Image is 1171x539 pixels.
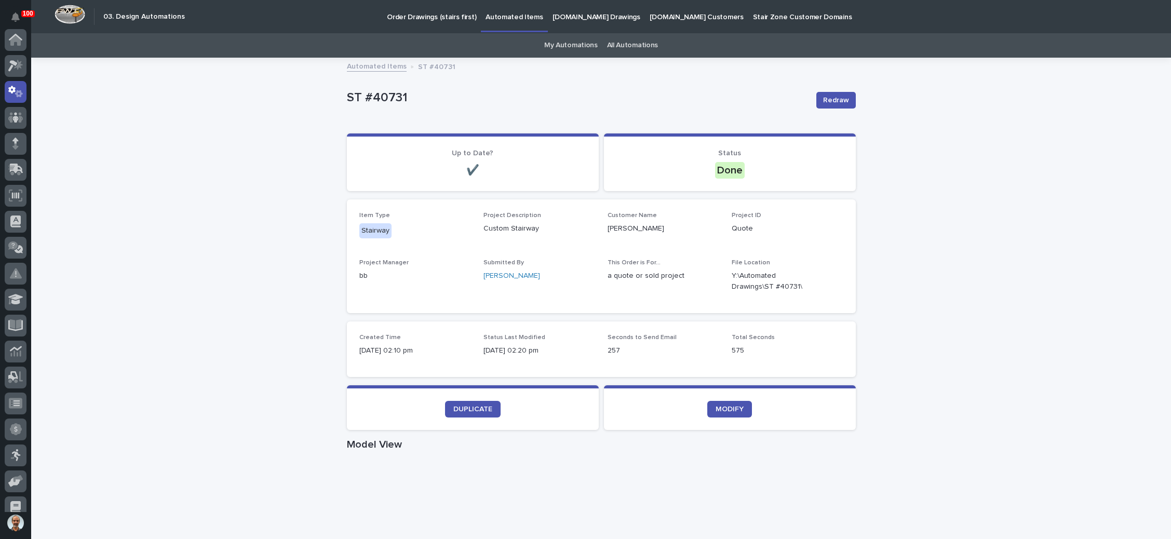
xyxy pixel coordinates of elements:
p: [DATE] 02:20 pm [483,345,595,356]
span: Up to Date? [452,150,493,157]
span: Total Seconds [732,334,775,341]
span: Submitted By [483,260,524,266]
a: DUPLICATE [445,401,501,417]
div: Notifications100 [13,12,26,29]
span: File Location [732,260,770,266]
img: Workspace Logo [55,5,85,24]
span: Item Type [359,212,390,219]
div: Done [715,162,745,179]
p: 257 [608,345,719,356]
h2: 03. Design Automations [103,12,185,21]
span: Status [718,150,741,157]
p: a quote or sold project [608,271,719,281]
span: Seconds to Send Email [608,334,677,341]
a: My Automations [544,33,598,58]
a: All Automations [607,33,658,58]
p: Custom Stairway [483,223,595,234]
a: Automated Items [347,60,407,72]
p: [DATE] 02:10 pm [359,345,471,356]
h1: Model View [347,438,856,451]
span: This Order is For... [608,260,661,266]
button: Notifications [5,6,26,28]
: Y:\Automated Drawings\ST #40731\ [732,271,818,292]
span: MODIFY [716,406,744,413]
span: Project ID [732,212,761,219]
span: DUPLICATE [453,406,492,413]
p: 100 [23,10,33,17]
span: Redraw [823,95,849,105]
p: 575 [732,345,843,356]
p: [PERSON_NAME] [608,223,719,234]
p: Quote [732,223,843,234]
p: ✔️ [359,164,586,177]
span: Created Time [359,334,401,341]
span: Project Description [483,212,541,219]
button: users-avatar [5,512,26,534]
a: [PERSON_NAME] [483,271,540,281]
a: MODIFY [707,401,752,417]
div: Stairway [359,223,392,238]
span: Status Last Modified [483,334,545,341]
p: bb [359,271,471,281]
p: ST #40731 [347,90,808,105]
span: Project Manager [359,260,409,266]
p: ST #40731 [418,60,455,72]
button: Redraw [816,92,856,109]
span: Customer Name [608,212,657,219]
